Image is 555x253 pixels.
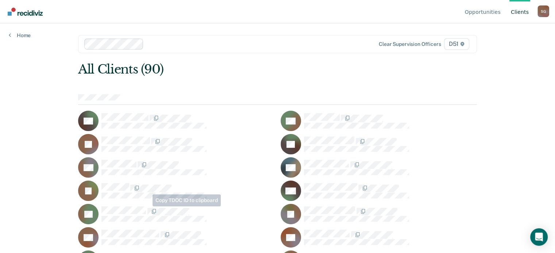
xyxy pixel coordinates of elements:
span: D51 [444,38,469,50]
div: All Clients (90) [78,62,397,77]
div: Clear supervision officers [379,41,441,47]
button: Profile dropdown button [537,5,549,17]
div: Open Intercom Messenger [530,228,548,246]
img: Recidiviz [8,8,43,16]
a: Home [9,32,31,39]
div: S G [537,5,549,17]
